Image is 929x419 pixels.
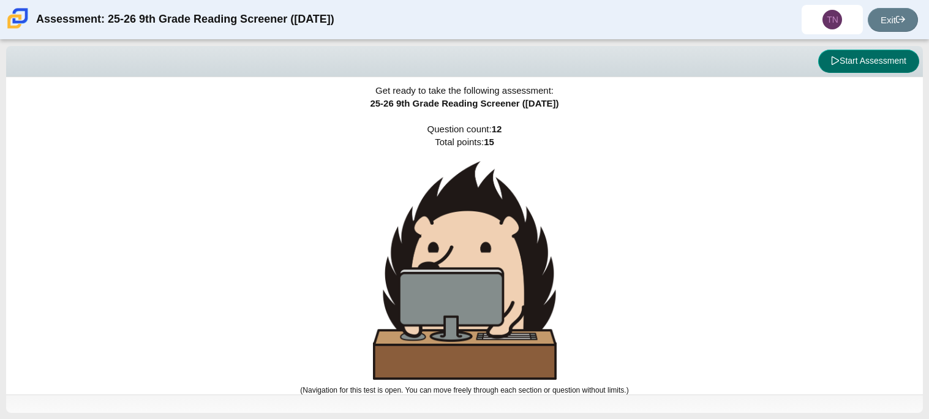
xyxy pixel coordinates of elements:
a: Carmen School of Science & Technology [5,23,31,33]
span: 25-26 9th Grade Reading Screener ([DATE]) [370,98,559,108]
div: Assessment: 25-26 9th Grade Reading Screener ([DATE]) [36,5,334,34]
b: 12 [492,124,502,134]
a: Exit [868,8,918,32]
span: TN [827,15,838,24]
span: Question count: Total points: [300,124,628,394]
span: Get ready to take the following assessment: [375,85,554,96]
small: (Navigation for this test is open. You can move freely through each section or question without l... [300,386,628,394]
button: Start Assessment [818,50,919,73]
img: hedgehog-behind-computer-large.png [373,161,557,380]
b: 15 [484,137,494,147]
img: Carmen School of Science & Technology [5,6,31,31]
